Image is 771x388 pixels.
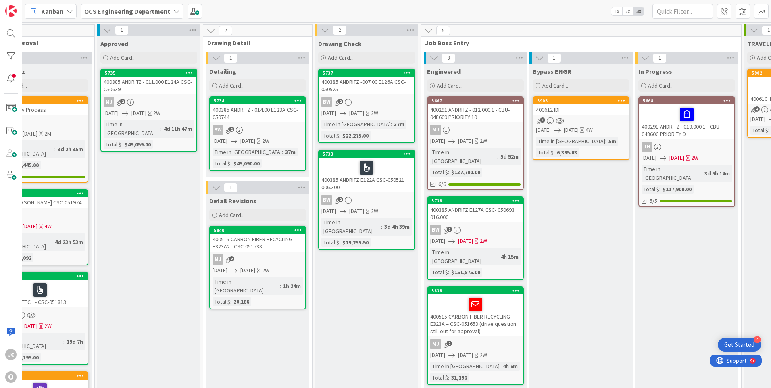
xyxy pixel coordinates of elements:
[371,207,378,215] div: 2W
[210,97,305,104] div: 5734
[669,154,684,162] span: [DATE]
[115,25,129,35] span: 1
[436,26,450,35] span: 5
[5,371,17,383] div: O
[458,351,473,359] span: [DATE]
[428,287,523,336] div: 5838400515 CARBON FIBER RECYCLING E323A = CSC-051653 (drive question still out for approval)
[101,69,196,77] div: 5735
[319,150,414,158] div: 5733
[430,237,445,245] span: [DATE]
[447,341,452,346] span: 2
[100,40,128,48] span: Approved
[210,254,305,265] div: MJ
[754,106,760,112] span: 4
[643,98,734,104] div: 5668
[240,137,255,145] span: [DATE]
[319,195,414,205] div: BW
[428,294,523,336] div: 400515 CARBON FIBER RECYCLING E323A = CSC-051653 (drive question still out for approval)
[339,238,340,247] span: :
[431,98,523,104] div: 5667
[280,282,281,290] span: :
[554,148,555,157] span: :
[229,256,234,261] span: 2
[754,336,761,343] div: 4
[262,137,269,145] div: 2W
[638,96,735,207] a: 5668400291 ANDRITZ - 019.000.1 - CBU-048606 PRIORITY 9JH[DATE][DATE]2WTime in [GEOGRAPHIC_DATA]:3...
[701,169,702,178] span: :
[427,286,524,385] a: 5838400515 CARBON FIBER RECYCLING E323A = CSC-051653 (drive question still out for approval)MJ[DA...
[105,70,196,76] div: 5735
[639,142,734,152] div: JH
[448,268,449,277] span: :
[533,96,629,160] a: 5903400612 IDI[DATE][DATE]4WTime in [GEOGRAPHIC_DATA]:5mTotal $:6,385.03
[430,168,448,177] div: Total $
[14,161,41,169] div: 17,445.00
[430,268,448,277] div: Total $
[533,104,629,115] div: 400612 IDI
[639,97,734,139] div: 5668400291 ANDRITZ - 019.000.1 - CBU-048606 PRIORITY 9
[458,237,473,245] span: [DATE]
[642,165,701,182] div: Time in [GEOGRAPHIC_DATA]
[213,148,282,156] div: Time in [GEOGRAPHIC_DATA]
[458,137,473,145] span: [DATE]
[371,109,378,117] div: 2W
[652,4,713,19] input: Quick Filter...
[718,338,761,352] div: Open Get Started checklist, remaining modules: 4
[497,152,498,161] span: :
[319,150,414,192] div: 5733400385 ANDRITZ E122A CSC-050521 006.300
[240,266,255,275] span: [DATE]
[214,227,305,233] div: 5840
[323,151,414,157] div: 5733
[768,126,769,135] span: :
[437,82,463,89] span: Add Card...
[691,154,698,162] div: 2W
[501,362,520,371] div: 4h 6m
[319,158,414,192] div: 400385 ANDRITZ E122A CSC-050521 006.300
[638,67,672,75] span: In Progress
[427,96,524,190] a: 5667400291 ANDRITZ - 012.000.1 - CBU-048609 PRIORITY 10MJ[DATE][DATE]2WTime in [GEOGRAPHIC_DATA]:...
[449,268,482,277] div: $151,875.00
[319,69,414,77] div: 5737
[480,137,487,145] div: 2W
[282,148,283,156] span: :
[536,148,554,157] div: Total $
[648,82,674,89] span: Add Card...
[283,148,298,156] div: 37m
[430,373,448,382] div: Total $
[84,7,170,15] b: OCS Engineering Department
[428,197,523,222] div: 5738400385 ANDRITZ E127A CSC- 050693 016.000
[391,120,392,129] span: :
[449,168,482,177] div: $137,700.00
[430,248,498,265] div: Time in [GEOGRAPHIC_DATA]
[321,109,336,117] span: [DATE]
[213,137,227,145] span: [DATE]
[44,322,52,330] div: 2W
[642,154,656,162] span: [DATE]
[41,3,45,10] div: 9+
[427,67,461,75] span: Engineered
[537,98,629,104] div: 5903
[53,238,85,246] div: 4d 23h 53m
[349,207,364,215] span: [DATE]
[52,238,53,246] span: :
[321,207,336,215] span: [DATE]
[104,120,160,138] div: Time in [GEOGRAPHIC_DATA]
[54,145,56,154] span: :
[702,169,732,178] div: 3d 5h 14m
[430,125,441,135] div: MJ
[639,104,734,139] div: 400291 ANDRITZ - 019.000.1 - CBU-048606 PRIORITY 9
[622,7,633,15] span: 2x
[318,150,415,250] a: 5733400385 ANDRITZ E122A CSC-050521 006.300BW[DATE][DATE]2WTime in [GEOGRAPHIC_DATA]:3d 4h 39mTot...
[219,82,245,89] span: Add Card...
[321,195,332,205] div: BW
[41,6,63,16] span: Kanban
[547,53,561,63] span: 1
[333,25,346,35] span: 2
[160,124,162,133] span: :
[498,152,521,161] div: 5d 52m
[101,77,196,94] div: 400385 ANDRITZ - 011.000 E124A CSC- 050639
[438,180,446,188] span: 6/6
[153,109,160,117] div: 2W
[750,115,765,123] span: [DATE]
[428,225,523,235] div: BW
